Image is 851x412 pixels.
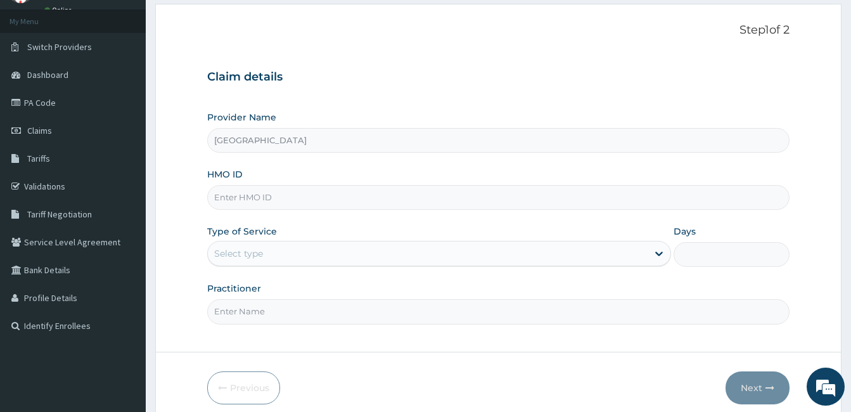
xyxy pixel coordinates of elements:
span: Dashboard [27,69,68,80]
textarea: Type your message and hit 'Enter' [6,276,241,321]
input: Enter HMO ID [207,185,790,210]
label: HMO ID [207,168,243,181]
label: Type of Service [207,225,277,238]
button: Previous [207,371,280,404]
div: Chat with us now [66,71,213,87]
h3: Claim details [207,70,790,84]
div: Minimize live chat window [208,6,238,37]
span: Tariffs [27,153,50,164]
p: Step 1 of 2 [207,23,790,37]
span: Tariff Negotiation [27,209,92,220]
input: Enter Name [207,299,790,324]
span: Switch Providers [27,41,92,53]
button: Next [726,371,790,404]
label: Days [674,225,696,238]
a: Online [44,6,75,15]
span: We're online! [74,125,175,253]
img: d_794563401_company_1708531726252_794563401 [23,63,51,95]
div: Select type [214,247,263,260]
label: Provider Name [207,111,276,124]
label: Practitioner [207,282,261,295]
span: Claims [27,125,52,136]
